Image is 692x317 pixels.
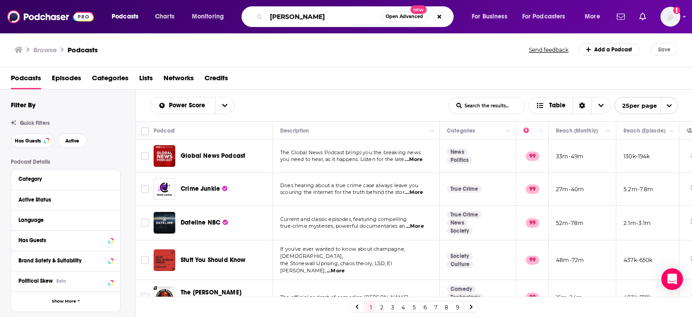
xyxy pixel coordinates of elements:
span: Show More [52,299,76,304]
button: Column Actions [427,126,437,137]
a: 5 [410,302,419,312]
span: ...More [327,267,345,275]
div: Open Intercom Messenger [661,268,683,290]
p: 52m-78m [556,219,583,227]
p: 99 [526,293,539,302]
span: The official podcast of comedian [PERSON_NAME]. [280,294,410,300]
button: Column Actions [603,126,614,137]
a: Credits [205,71,228,89]
a: 1 [366,302,375,312]
a: Dateline NBC [181,218,228,227]
span: true-crime mysteries, powerful documentaries an [280,223,405,229]
span: Table [549,102,565,109]
span: Dateline NBC [181,219,220,226]
span: ...More [406,223,424,230]
img: Crime Junkie [154,178,175,200]
a: 6 [420,302,429,312]
button: open menu [105,9,150,24]
div: Category [18,176,107,182]
span: Quick Filters [20,120,50,126]
span: 25 per page [615,99,657,113]
a: Categories [92,71,128,89]
div: Beta [56,278,66,284]
p: 5.2m-7.8m [624,185,654,193]
button: open menu [615,97,678,114]
button: Active Status [18,194,113,205]
input: Search podcasts, credits, & more... [266,9,382,24]
h3: Browse [33,46,57,54]
p: 99 [526,218,539,227]
button: open menu [516,9,578,24]
div: Language [18,217,107,223]
span: Does hearing about a true crime case always leave you [280,182,418,188]
p: Podcast Details [11,159,121,165]
button: open menu [465,9,519,24]
button: Language [18,214,113,225]
a: Society [447,253,473,260]
span: If you've ever wanted to know about champagne, [DEMOGRAPHIC_DATA], [280,246,405,259]
img: Global News Podcast [154,145,175,167]
img: The Joe Rogan Experience [154,286,175,308]
button: Has Guests [18,234,113,246]
p: 16m-24m [556,294,582,301]
a: Episodes [52,71,81,89]
a: Comedy [447,285,476,293]
button: open menu [578,9,611,24]
button: Open AdvancedNew [382,11,427,22]
button: Political SkewBeta [18,275,113,286]
a: The [PERSON_NAME] Experience [181,288,270,306]
p: 483k-718k [624,294,652,301]
a: 8 [442,302,451,312]
div: Podcast [154,125,175,136]
a: Charts [149,9,180,24]
button: open menu [215,97,234,114]
a: 9 [453,302,462,312]
button: Save [651,43,678,56]
a: Stuff You Should Know [181,256,246,265]
span: Networks [164,71,194,89]
a: Stuff You Should Know [154,249,175,271]
div: Reach (Monthly) [556,125,598,136]
p: 130k-194k [624,152,650,160]
p: 99 [526,256,539,265]
button: Category [18,173,113,184]
button: Column Actions [503,126,514,137]
div: Brand Safety & Suitability [18,257,105,264]
a: News [447,148,468,156]
p: 33m-49m [556,152,583,160]
a: Technology [447,294,483,301]
button: Active [58,133,87,148]
span: Stuff You Should Know [181,256,246,264]
img: Dateline NBC [154,212,175,234]
p: 437k-650k [624,256,653,264]
button: Choose View [528,97,611,114]
span: Toggle select row [141,152,149,160]
div: Sort Direction [573,97,592,114]
span: Logged in as mindyn [660,7,680,27]
span: Toggle select row [141,219,149,227]
span: Charts [155,10,174,23]
a: Culture [447,261,473,268]
a: True Crime [447,185,482,193]
a: Podcasts [11,71,41,89]
a: Show notifications dropdown [636,9,650,24]
span: Has Guests [15,138,41,143]
div: Power Score [524,125,536,136]
div: Description [280,125,309,136]
span: Toggle select row [141,293,149,301]
p: 99 [526,152,539,161]
svg: Add a profile image [673,7,680,14]
button: Show More [11,291,120,312]
span: Current and classic episodes, featuring compelling [280,216,407,222]
p: 2.1m-3.1m [624,219,651,227]
a: Podcasts [68,46,98,54]
span: Toggle select row [141,185,149,193]
span: ...More [405,156,423,163]
button: Column Actions [666,126,677,137]
button: Brand Safety & Suitability [18,255,113,266]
